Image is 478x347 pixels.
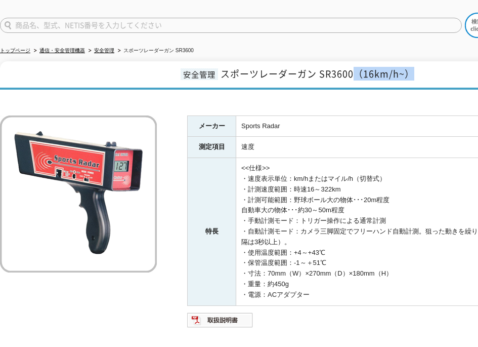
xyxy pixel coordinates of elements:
[188,137,236,158] th: 測定項目
[188,115,236,137] th: メーカー
[181,68,218,80] span: 安全管理
[187,319,253,326] a: 取扱説明書
[221,67,414,81] span: スポーツレーダーガン SR3600（16km/h~）
[116,46,194,56] li: スポーツレーダーガン SR3600
[94,48,114,53] a: 安全管理
[187,312,253,328] img: 取扱説明書
[39,48,85,53] a: 通信・安全管理機器
[188,158,236,305] th: 特長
